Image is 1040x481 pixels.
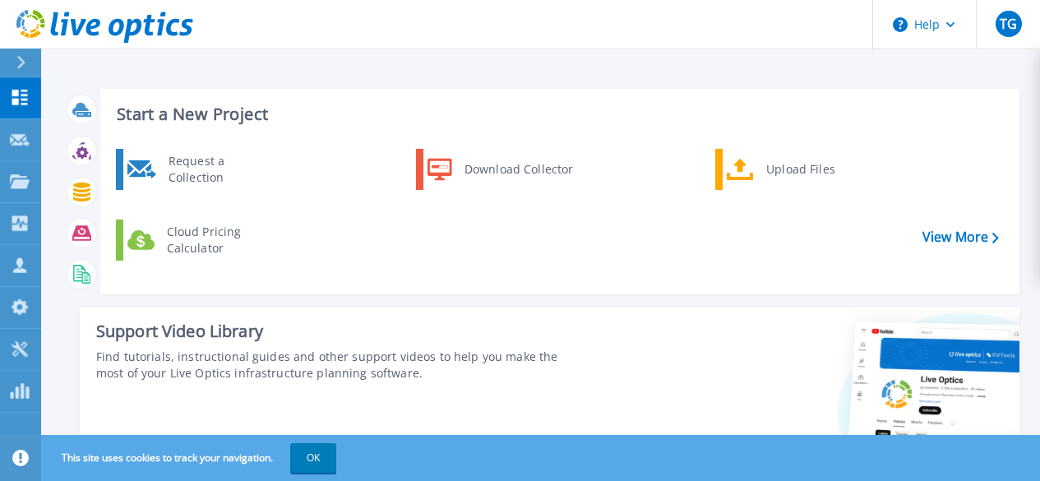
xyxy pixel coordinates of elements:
div: Find tutorials, instructional guides and other support videos to help you make the most of your L... [96,349,585,382]
div: Download Collector [456,153,580,186]
a: Upload Files [715,149,884,190]
a: Cloud Pricing Calculator [116,220,284,261]
span: TG [1000,17,1017,30]
span: This site uses cookies to track your navigation. [45,443,336,473]
div: Cloud Pricing Calculator [159,224,280,257]
a: Request a Collection [116,149,284,190]
a: View More [922,229,999,245]
div: Upload Files [758,153,880,186]
div: Support Video Library [96,321,585,342]
h3: Start a New Project [117,105,998,123]
a: Download Collector [416,149,585,190]
div: Request a Collection [160,153,280,186]
button: OK [290,443,336,473]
